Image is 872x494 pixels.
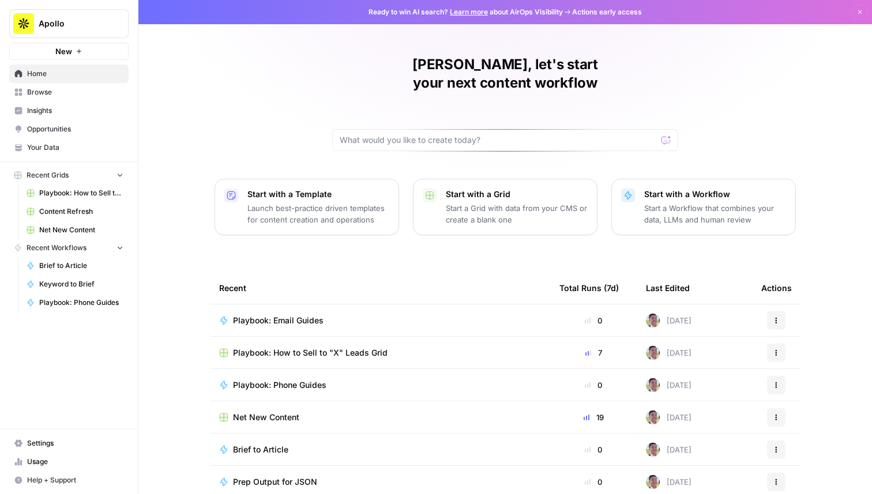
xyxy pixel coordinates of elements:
span: Brief to Article [39,261,123,271]
p: Launch best-practice driven templates for content creation and operations [247,202,389,225]
a: Home [9,65,129,83]
div: 0 [559,444,627,455]
button: New [9,43,129,60]
button: Workspace: Apollo [9,9,129,38]
button: Start with a TemplateLaunch best-practice driven templates for content creation and operations [215,179,399,235]
span: Content Refresh [39,206,123,217]
img: 99f2gcj60tl1tjps57nny4cf0tt1 [646,475,660,489]
span: New [55,46,72,57]
a: Content Refresh [21,202,129,221]
div: Recent [219,272,541,304]
img: 99f2gcj60tl1tjps57nny4cf0tt1 [646,410,660,424]
span: Playbook: How to Sell to "X" Leads Grid [233,347,388,359]
a: Playbook: How to Sell to "X" Leads Grid [21,184,129,202]
div: [DATE] [646,475,691,489]
a: Opportunities [9,120,129,138]
a: Your Data [9,138,129,157]
button: Start with a WorkflowStart a Workflow that combines your data, LLMs and human review [611,179,796,235]
div: Actions [761,272,792,304]
img: 99f2gcj60tl1tjps57nny4cf0tt1 [646,378,660,392]
div: [DATE] [646,443,691,457]
a: Playbook: Email Guides [219,315,541,326]
div: [DATE] [646,346,691,360]
span: Brief to Article [233,444,288,455]
a: Brief to Article [21,257,129,275]
button: Help + Support [9,471,129,489]
span: Your Data [27,142,123,153]
span: Keyword to Brief [39,279,123,289]
span: Recent Workflows [27,243,87,253]
span: Actions early access [572,7,642,17]
a: Playbook: Phone Guides [219,379,541,391]
span: Net New Content [233,412,299,423]
a: Learn more [450,7,488,16]
p: Start with a Workflow [644,188,786,200]
div: 0 [559,476,627,488]
span: Prep Output for JSON [233,476,317,488]
p: Start with a Template [247,188,389,200]
button: Recent Grids [9,167,129,184]
img: 99f2gcj60tl1tjps57nny4cf0tt1 [646,314,660,327]
button: Recent Workflows [9,239,129,257]
span: Playbook: How to Sell to "X" Leads Grid [39,188,123,198]
span: Playbook: Email Guides [233,315,324,326]
span: Ready to win AI search? about AirOps Visibility [369,7,563,17]
span: Settings [27,438,123,448]
input: What would you like to create today? [340,134,657,146]
span: Browse [27,87,123,97]
a: Insights [9,101,129,120]
a: Net New Content [219,412,541,423]
div: 7 [559,347,627,359]
span: Playbook: Phone Guides [39,297,123,308]
img: 99f2gcj60tl1tjps57nny4cf0tt1 [646,346,660,360]
div: [DATE] [646,314,691,327]
img: 99f2gcj60tl1tjps57nny4cf0tt1 [646,443,660,457]
span: Recent Grids [27,170,69,180]
div: [DATE] [646,410,691,424]
span: Help + Support [27,475,123,485]
div: 0 [559,379,627,391]
button: Start with a GridStart a Grid with data from your CMS or create a blank one [413,179,597,235]
span: Net New Content [39,225,123,235]
a: Brief to Article [219,444,541,455]
a: Prep Output for JSON [219,476,541,488]
p: Start a Workflow that combines your data, LLMs and human review [644,202,786,225]
a: Playbook: Phone Guides [21,293,129,312]
a: Keyword to Brief [21,275,129,293]
div: 19 [559,412,627,423]
span: Apollo [39,18,108,29]
a: Net New Content [21,221,129,239]
a: Settings [9,434,129,452]
div: [DATE] [646,378,691,392]
p: Start with a Grid [446,188,588,200]
span: Home [27,69,123,79]
div: 0 [559,315,627,326]
span: Playbook: Phone Guides [233,379,326,391]
p: Start a Grid with data from your CMS or create a blank one [446,202,588,225]
span: Insights [27,105,123,116]
a: Usage [9,452,129,471]
a: Playbook: How to Sell to "X" Leads Grid [219,347,541,359]
h1: [PERSON_NAME], let's start your next content workflow [332,55,678,92]
img: Apollo Logo [13,13,34,34]
div: Total Runs (7d) [559,272,619,304]
a: Browse [9,83,129,101]
div: Last Edited [646,272,690,304]
span: Usage [27,457,123,467]
span: Opportunities [27,124,123,134]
